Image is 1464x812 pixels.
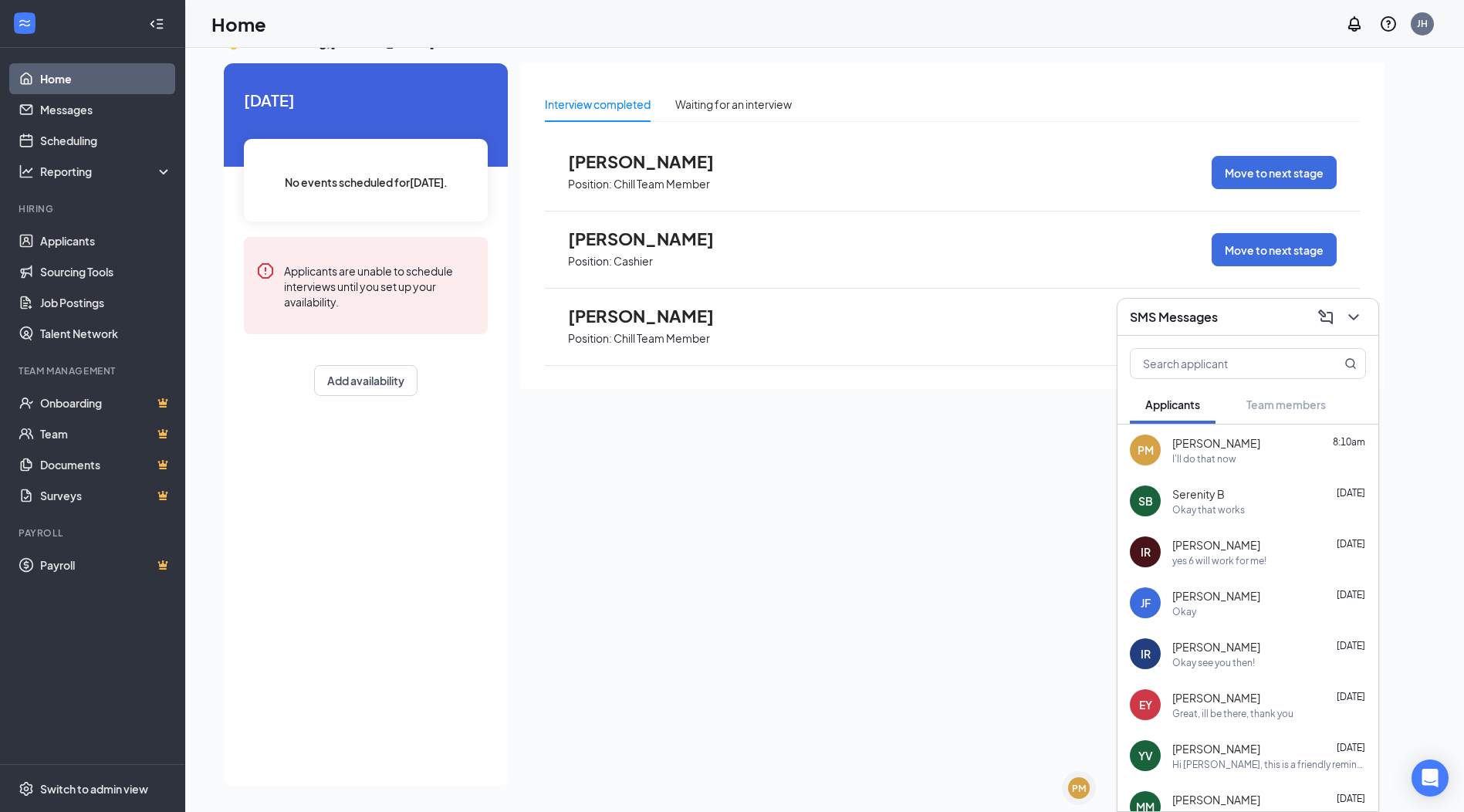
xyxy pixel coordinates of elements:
a: DocumentsCrown [40,449,172,480]
span: [DATE] [1337,589,1365,601]
svg: Error [256,262,275,280]
span: [PERSON_NAME] [1172,588,1260,604]
p: Position: [568,177,612,191]
div: Waiting for an interview [675,96,792,113]
a: Scheduling [40,125,172,156]
span: [PERSON_NAME] [568,306,738,326]
button: ComposeMessage [1314,305,1338,330]
div: Reporting [40,164,173,179]
h1: Home [211,11,266,37]
svg: WorkstreamLogo [17,15,32,31]
a: PayrollCrown [40,550,172,580]
a: TeamCrown [40,418,172,449]
div: Interview completed [545,96,651,113]
button: Move to next stage [1212,156,1337,189]
p: Position: [568,331,612,346]
svg: ComposeMessage [1317,308,1335,326]
div: EY [1139,697,1152,712]
div: Switch to admin view [40,781,148,797]
span: Team members [1246,398,1326,411]
a: Messages [40,94,172,125]
span: [PERSON_NAME] [1172,690,1260,705]
span: [DATE] [1337,691,1365,702]
div: SB [1138,493,1153,509]
svg: MagnifyingGlass [1344,357,1357,370]
svg: ChevronDown [1344,308,1363,326]
span: [DATE] [1337,640,1365,651]
div: Great, ill be there, thank you [1172,707,1293,720]
div: Hiring [19,202,169,215]
span: [PERSON_NAME] [1172,792,1260,807]
p: Chill Team Member [614,177,710,191]
span: [DATE] [244,88,488,112]
a: Applicants [40,225,172,256]
div: Applicants are unable to schedule interviews until you set up your availability. [284,262,475,310]
a: SurveysCrown [40,480,172,511]
a: Job Postings [40,287,172,318]
div: Okay that works [1172,503,1245,516]
span: Applicants [1145,398,1200,411]
span: [DATE] [1337,742,1365,753]
div: IR [1141,544,1151,560]
div: Open Intercom Messenger [1412,760,1449,797]
span: No events scheduled for [DATE] . [285,174,448,191]
span: [DATE] [1337,793,1365,804]
div: Hi [PERSON_NAME], this is a friendly reminder. Your onsite interview with Dairy Queen for Chill T... [1172,758,1366,771]
svg: Analysis [19,164,34,179]
div: JF [1141,595,1151,611]
svg: Settings [19,781,34,797]
p: Position: [568,254,612,269]
a: Talent Network [40,318,172,349]
p: Cashier [614,254,653,269]
div: I'll do that now [1172,452,1236,465]
svg: QuestionInfo [1379,15,1398,33]
span: [PERSON_NAME] [1172,741,1260,756]
div: PM [1138,442,1154,458]
span: [PERSON_NAME] [568,228,738,249]
button: Add availability [314,365,418,396]
span: [PERSON_NAME] [568,151,738,171]
div: yes 6 will work for me! [1172,554,1266,567]
span: [PERSON_NAME] [1172,435,1260,451]
div: PM [1072,782,1086,795]
svg: Notifications [1345,15,1364,33]
button: ChevronDown [1341,305,1366,330]
span: [PERSON_NAME] [1172,537,1260,553]
p: Chill Team Member [614,331,710,346]
div: YV [1138,748,1153,763]
div: Payroll [19,526,169,540]
button: Move to next stage [1212,233,1337,266]
div: IR [1141,646,1151,661]
div: Okay [1172,605,1196,618]
a: Home [40,63,172,94]
span: [PERSON_NAME] [1172,639,1260,655]
a: Sourcing Tools [40,256,172,287]
svg: Collapse [149,16,164,32]
input: Search applicant [1131,349,1314,378]
a: OnboardingCrown [40,387,172,418]
div: JH [1417,17,1428,30]
span: [DATE] [1337,487,1365,499]
div: Okay see you then! [1172,656,1255,669]
span: 8:10am [1333,436,1365,448]
div: Team Management [19,364,169,377]
span: Serenity B [1172,486,1225,502]
h3: SMS Messages [1130,309,1218,326]
span: [DATE] [1337,538,1365,550]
